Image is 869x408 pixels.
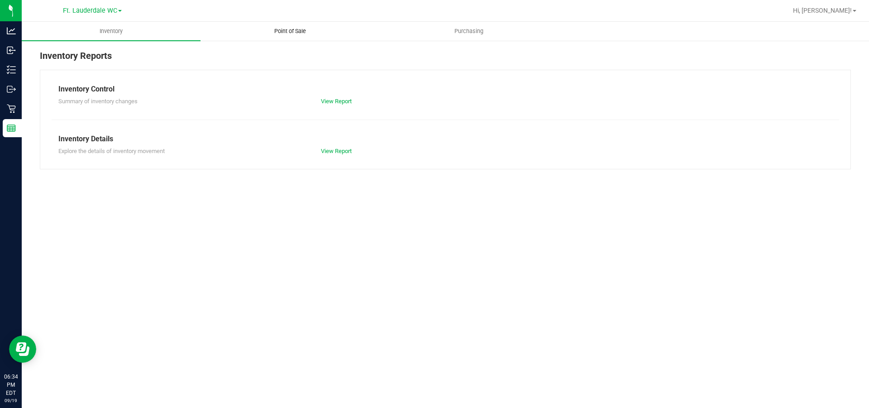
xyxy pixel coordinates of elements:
[7,26,16,35] inline-svg: Analytics
[4,397,18,404] p: 09/19
[58,84,832,95] div: Inventory Control
[63,7,117,14] span: Ft. Lauderdale WC
[58,134,832,144] div: Inventory Details
[262,27,318,35] span: Point of Sale
[22,22,201,41] a: Inventory
[7,124,16,133] inline-svg: Reports
[40,49,851,70] div: Inventory Reports
[7,85,16,94] inline-svg: Outbound
[58,98,138,105] span: Summary of inventory changes
[7,46,16,55] inline-svg: Inbound
[201,22,379,41] a: Point of Sale
[87,27,135,35] span: Inventory
[9,336,36,363] iframe: Resource center
[7,65,16,74] inline-svg: Inventory
[442,27,496,35] span: Purchasing
[321,98,352,105] a: View Report
[7,104,16,113] inline-svg: Retail
[379,22,558,41] a: Purchasing
[58,148,165,154] span: Explore the details of inventory movement
[321,148,352,154] a: View Report
[793,7,852,14] span: Hi, [PERSON_NAME]!
[4,373,18,397] p: 06:34 PM EDT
